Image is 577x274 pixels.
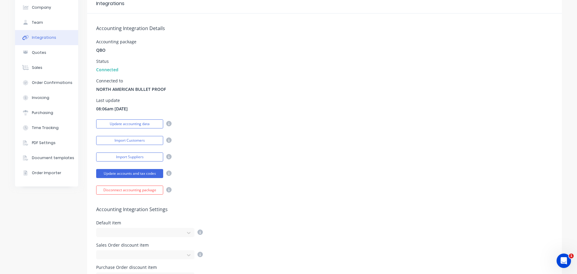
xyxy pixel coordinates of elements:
[15,60,78,75] button: Sales
[15,105,78,120] button: Purchasing
[15,15,78,30] button: Team
[32,125,59,131] div: Time Tracking
[32,80,72,85] div: Order Confirmations
[32,95,49,100] div: Invoicing
[96,47,105,53] span: QBO
[569,254,574,258] span: 1
[96,207,553,212] h5: Accounting Integration Settings
[96,186,163,195] button: Disconnect accounting package
[96,66,118,73] span: Connected
[96,59,118,63] div: Status
[32,155,74,161] div: Document templates
[96,79,166,83] div: Connected to
[15,165,78,180] button: Order Importer
[96,243,203,247] div: Sales Order discount item
[15,45,78,60] button: Quotes
[96,26,553,31] h5: Accounting Integration Details
[15,75,78,90] button: Order Confirmations
[96,221,203,225] div: Default item
[557,254,571,268] iframe: Intercom live chat
[15,90,78,105] button: Invoicing
[96,119,163,128] button: Update accounting data
[32,5,51,10] div: Company
[15,150,78,165] button: Document templates
[32,170,61,176] div: Order Importer
[15,120,78,135] button: Time Tracking
[32,35,56,40] div: Integrations
[96,106,128,112] span: 08:06am [DATE]
[96,152,163,162] button: Import Suppliers
[32,110,53,115] div: Purchasing
[15,135,78,150] button: PDF Settings
[96,98,128,103] div: Last update
[32,50,46,55] div: Quotes
[96,265,203,269] div: Purchase Order discount item
[32,20,43,25] div: Team
[32,140,56,146] div: PDF Settings
[96,40,136,44] div: Accounting package
[96,86,166,92] span: NORTH AMERICAN BULLET PROOF
[96,136,163,145] button: Import Customers
[96,169,163,178] button: Update accounts and tax codes
[32,65,42,70] div: Sales
[15,30,78,45] button: Integrations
